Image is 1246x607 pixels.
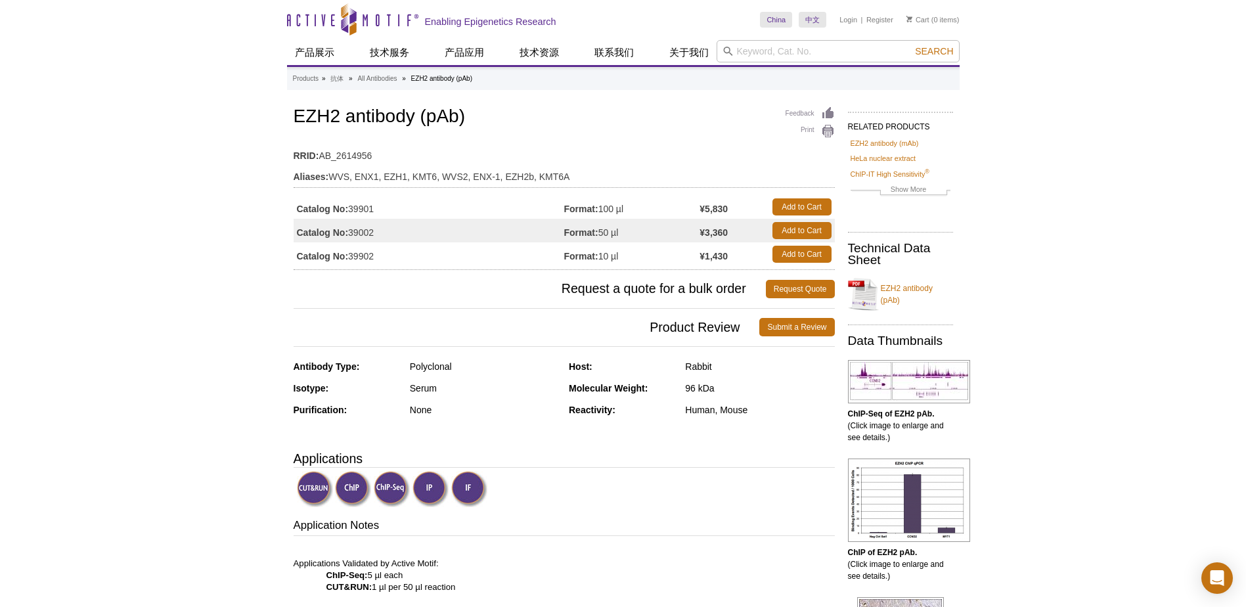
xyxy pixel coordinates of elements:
[326,570,368,580] strong: ChIP-Seq:
[402,75,406,82] li: »
[564,242,700,266] td: 10 µl
[297,203,349,215] strong: Catalog No:
[287,40,342,65] a: 产品展示
[569,383,648,393] strong: Molecular Weight:
[848,275,953,314] a: EZH2 antibody (pAb)
[848,408,953,443] p: (Click image to enlarge and see details.)
[294,383,329,393] strong: Isotype:
[587,40,642,65] a: 联系我们
[851,137,919,149] a: EZH2 antibody (mAb)
[294,280,766,298] span: Request a quote for a bulk order
[848,335,953,347] h2: Data Thumbnails
[851,168,929,180] a: ChIP-IT High Sensitivity®
[848,242,953,266] h2: Technical Data Sheet
[569,361,592,372] strong: Host:
[512,40,567,65] a: 技术资源
[569,405,615,415] strong: Reactivity:
[294,361,360,372] strong: Antibody Type:
[760,12,792,28] a: China
[786,124,835,139] a: Print
[564,219,700,242] td: 50 µl
[564,203,598,215] strong: Format:
[297,471,333,507] img: CUT&RUN Validated
[330,73,344,85] a: 抗体
[772,198,832,215] a: Add to Cart
[848,547,953,582] p: (Click image to enlarge and see details.)
[294,195,564,219] td: 39901
[851,183,950,198] a: Show More
[786,106,835,121] a: Feedback
[437,40,492,65] a: 产品应用
[839,15,857,24] a: Login
[294,405,347,415] strong: Purification:
[700,250,728,262] strong: ¥1,430
[906,16,912,22] img: Your Cart
[759,318,834,336] a: Submit a Review
[294,449,835,468] h3: Applications
[799,12,826,28] a: 中文
[685,404,834,416] div: Human, Mouse
[294,106,835,129] h1: EZH2 antibody (pAb)
[848,409,935,418] b: ChIP-Seq of EZH2 pAb.
[425,16,556,28] h2: Enabling Epigenetics Research
[335,471,371,507] img: ChIP Validated
[564,227,598,238] strong: Format:
[412,471,449,507] img: Immunoprecipitation Validated
[411,75,472,82] li: EZH2 antibody (pAb)
[848,360,970,403] img: EZH2 antibody (pAb) tested by ChIP-Seq.
[866,15,893,24] a: Register
[851,152,916,164] a: HeLa nuclear extract
[294,518,835,536] h3: Application Notes
[294,242,564,266] td: 39902
[362,40,417,65] a: 技术服务
[906,15,929,24] a: Cart
[700,227,728,238] strong: ¥3,360
[294,318,760,336] span: Product Review
[772,222,832,239] a: Add to Cart
[410,382,559,394] div: Serum
[294,163,835,184] td: WVS, ENX1, EZH1, KMT6, WVS2, ENX-1, EZH2b, KMT6A
[772,246,832,263] a: Add to Cart
[297,250,349,262] strong: Catalog No:
[410,404,559,416] div: None
[297,227,349,238] strong: Catalog No:
[766,280,835,298] a: Request Quote
[564,250,598,262] strong: Format:
[1201,562,1233,594] div: Open Intercom Messenger
[848,548,918,557] b: ChIP of EZH2 pAb.
[349,75,353,82] li: »
[700,203,728,215] strong: ¥5,830
[294,142,835,163] td: AB_2614956
[906,12,960,28] li: (0 items)
[564,195,700,219] td: 100 µl
[925,168,929,175] sup: ®
[685,382,834,394] div: 96 kDa
[294,171,329,183] strong: Aliases:
[911,45,957,57] button: Search
[374,471,410,507] img: ChIP-Seq Validated
[294,150,319,162] strong: RRID:
[451,471,487,507] img: Immunofluorescence Validated
[357,73,397,85] a: All Antibodies
[915,46,953,56] span: Search
[861,12,863,28] li: |
[326,582,372,592] strong: CUT&RUN:
[322,75,326,82] li: »
[293,73,319,85] a: Products
[685,361,834,372] div: Rabbit
[848,112,953,135] h2: RELATED PRODUCTS
[410,361,559,372] div: Polyclonal
[848,459,970,542] img: EZH2 antibody (pAb) tested by ChIP.
[717,40,960,62] input: Keyword, Cat. No.
[294,219,564,242] td: 39002
[661,40,717,65] a: 关于我们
